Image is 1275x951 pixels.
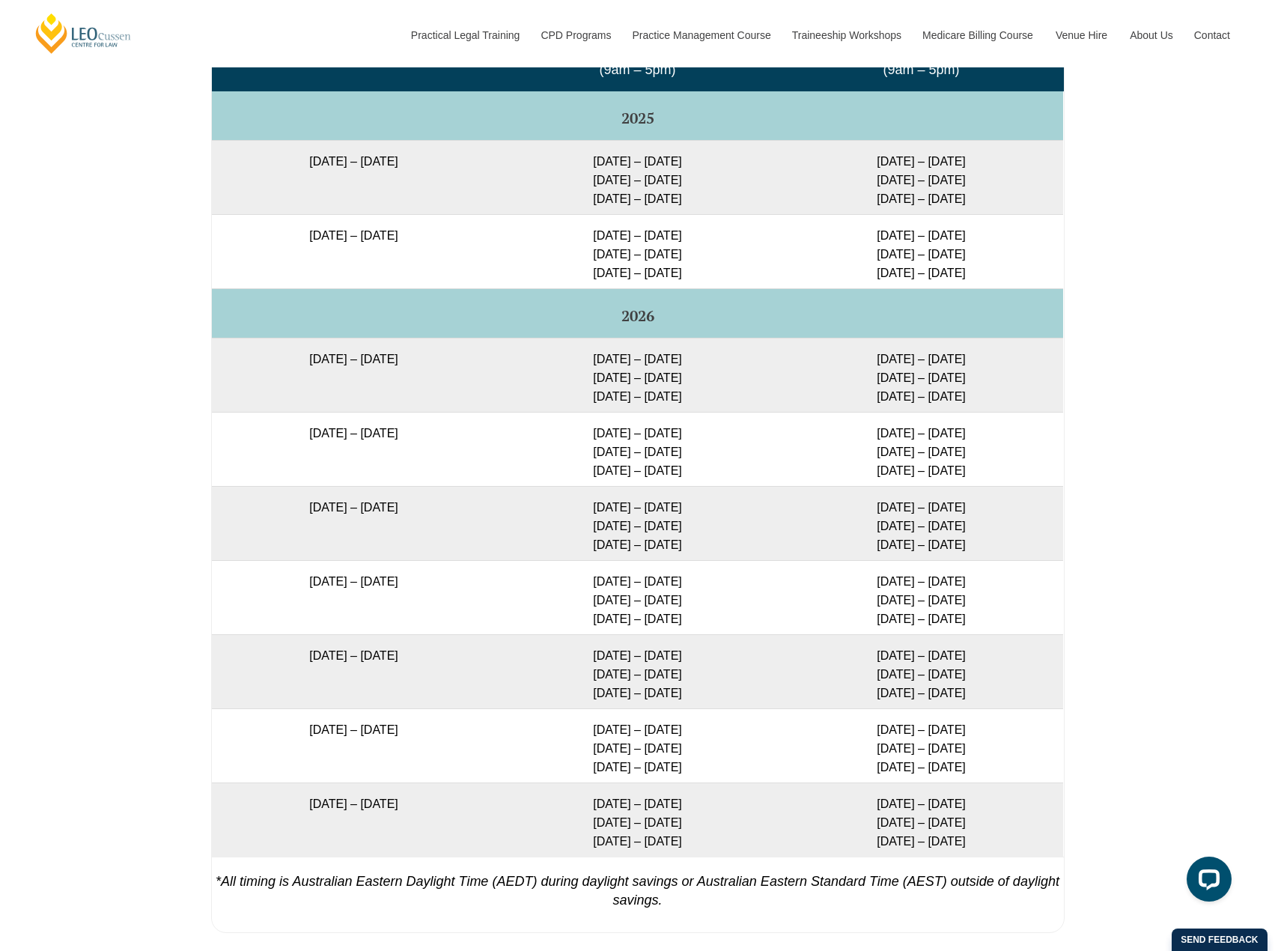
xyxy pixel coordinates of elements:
td: [DATE] – [DATE] [DATE] – [DATE] [DATE] – [DATE] [496,412,779,486]
span: Online Immersives* (9am – 5pm) [862,43,979,77]
td: [DATE] – [DATE] [DATE] – [DATE] [DATE] – [DATE] [496,708,779,783]
h5: 2026 [218,308,1057,324]
td: [DATE] – [DATE] [DATE] – [DATE] [DATE] – [DATE] [779,412,1063,486]
a: Practical Legal Training [400,3,530,67]
td: [DATE] – [DATE] [212,560,496,634]
a: Venue Hire [1044,3,1119,67]
td: [DATE] – [DATE] [212,708,496,783]
td: [DATE] – [DATE] [212,486,496,560]
td: [DATE] – [DATE] [212,214,496,288]
td: [DATE] – [DATE] [212,412,496,486]
td: [DATE] – [DATE] [DATE] – [DATE] [DATE] – [DATE] [496,783,779,857]
a: [PERSON_NAME] Centre for Law [34,12,133,55]
td: [DATE] – [DATE] [DATE] – [DATE] [DATE] – [DATE] [779,708,1063,783]
td: [DATE] – [DATE] [DATE] – [DATE] [DATE] – [DATE] [496,560,779,634]
td: [DATE] – [DATE] [DATE] – [DATE] [DATE] – [DATE] [779,214,1063,288]
td: [DATE] – [DATE] [DATE] – [DATE] [DATE] – [DATE] [779,783,1063,857]
td: [DATE] – [DATE] [DATE] – [DATE] [DATE] – [DATE] [496,486,779,560]
td: [DATE] – [DATE] [212,140,496,214]
span: Blended and Onsite Immersives* (9am – 5pm) [539,43,735,77]
a: Traineeship Workshops [781,3,911,67]
td: [DATE] – [DATE] [DATE] – [DATE] [DATE] – [DATE] [779,140,1063,214]
td: [DATE] – [DATE] [212,634,496,708]
h5: 2025 [218,110,1057,127]
td: [DATE] – [DATE] [DATE] – [DATE] [DATE] – [DATE] [779,634,1063,708]
td: [DATE] – [DATE] [DATE] – [DATE] [DATE] – [DATE] [496,634,779,708]
td: [DATE] – [DATE] [212,783,496,857]
a: CPD Programs [529,3,621,67]
td: [DATE] – [DATE] [212,338,496,412]
a: Medicare Billing Course [911,3,1044,67]
td: [DATE] – [DATE] [DATE] – [DATE] [DATE] – [DATE] [496,140,779,214]
td: [DATE] – [DATE] [DATE] – [DATE] [DATE] – [DATE] [496,214,779,288]
p: *All timing is Australian Eastern Daylight Time (AEDT) during daylight savings or Australian East... [212,857,1064,910]
td: [DATE] – [DATE] [DATE] – [DATE] [DATE] – [DATE] [779,338,1063,412]
a: Contact [1183,3,1241,67]
a: About Us [1119,3,1183,67]
iframe: LiveChat chat widget [1175,851,1238,914]
td: [DATE] – [DATE] [DATE] – [DATE] [DATE] – [DATE] [779,560,1063,634]
td: [DATE] – [DATE] [DATE] – [DATE] [DATE] – [DATE] [779,486,1063,560]
td: [DATE] – [DATE] [DATE] – [DATE] [DATE] – [DATE] [496,338,779,412]
a: Practice Management Course [621,3,781,67]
